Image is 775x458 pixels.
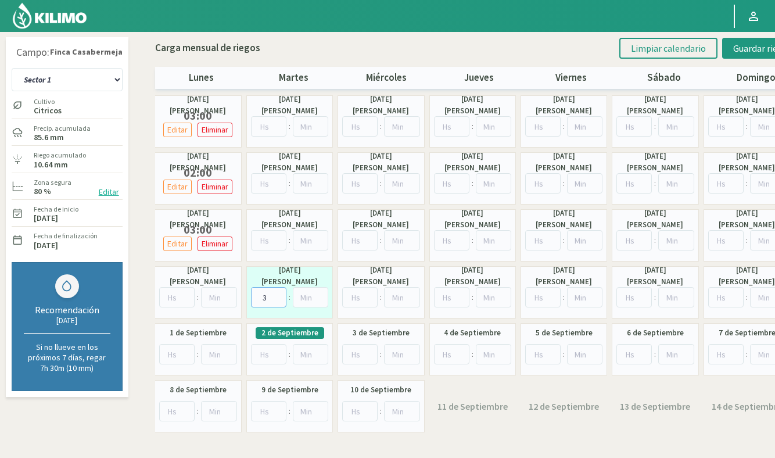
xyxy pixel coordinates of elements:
span: : [289,291,290,303]
label: 11 de Septiembre [437,399,508,413]
input: Min [384,287,419,307]
span: : [654,348,656,360]
button: Editar [163,180,192,194]
input: Hs [525,116,561,137]
input: Min [384,344,419,364]
p: Si no llueve en los próximos 7 días, regar 7h 30m (10 mm) [24,342,110,373]
label: [DATE][PERSON_NAME] [159,207,237,231]
p: sábado [618,70,710,85]
input: Min [293,287,328,307]
span: : [197,291,199,303]
button: Eliminar [198,237,232,251]
input: Hs [159,344,195,364]
input: Hs [434,173,469,194]
p: Eliminar [202,123,228,137]
span: : [654,120,656,133]
input: Hs [434,116,469,137]
label: 10 de Septiembre [350,384,411,396]
button: Editar [163,123,192,137]
label: 8 de Septiembre [170,384,227,396]
span: Limpiar calendario [631,42,706,54]
label: [DATE][PERSON_NAME] [525,264,602,288]
label: [DATE][PERSON_NAME] [525,207,602,231]
input: Min [476,287,511,307]
label: 13 de Septiembre [620,399,690,413]
label: [DATE][PERSON_NAME] [342,94,419,117]
p: lunes [155,70,247,85]
input: Min [201,344,237,364]
label: [DATE][PERSON_NAME] [251,151,328,174]
input: Min [567,173,602,194]
input: Hs [708,173,744,194]
label: [DATE][PERSON_NAME] [159,94,237,117]
p: martes [247,70,340,85]
label: Zona segura [34,177,71,188]
input: Hs [342,116,378,137]
strong: Finca Casabermeja [50,46,123,58]
input: Hs [616,173,652,194]
span: : [563,177,565,189]
label: [DATE][PERSON_NAME] [616,207,694,231]
span: : [472,348,473,360]
p: Editar [167,180,188,194]
label: [DATE][PERSON_NAME] [342,264,419,288]
span: : [289,405,290,417]
input: Hs [434,287,469,307]
button: Editar [95,185,123,199]
input: Hs [251,344,286,364]
button: Editar [163,237,192,251]
label: 6 de Septiembre [627,327,684,339]
input: Min [567,344,602,364]
input: Hs [708,344,744,364]
span: : [654,177,656,189]
input: Min [567,287,602,307]
input: Min [293,401,328,421]
input: Min [384,116,419,137]
span: : [380,120,382,133]
label: Cultivo [34,96,62,107]
label: 10.64 mm [34,161,68,169]
label: 2 de Septiembre [261,327,318,339]
label: [DATE][PERSON_NAME] [616,94,694,117]
span: : [654,234,656,246]
p: Eliminar [202,180,228,194]
input: Hs [342,230,378,251]
span: : [746,177,748,189]
input: Min [201,401,237,421]
p: Carga mensual de riegos [155,41,260,56]
input: Min [384,173,419,194]
label: Fecha de finalización [34,231,98,241]
label: [DATE][PERSON_NAME] [525,151,602,174]
span: : [197,405,199,417]
input: Hs [616,116,652,137]
button: Eliminar [198,123,232,137]
input: Min [384,401,419,421]
input: Min [384,230,419,251]
label: [DATE][PERSON_NAME] [342,151,419,174]
span: : [472,177,473,189]
span: : [746,291,748,303]
label: Citricos [34,107,62,114]
label: [DATE][PERSON_NAME] [342,207,419,231]
p: Editar [167,123,188,137]
input: Hs [708,230,744,251]
input: Hs [525,173,561,194]
input: Min [293,344,328,364]
input: Hs [251,401,286,421]
input: Min [658,230,694,251]
label: [DATE][PERSON_NAME] [434,151,511,174]
label: [DATE][PERSON_NAME] [251,264,328,288]
label: Fecha de inicio [34,204,78,214]
label: 85.6 mm [34,134,64,141]
input: Hs [708,116,744,137]
input: Hs [251,230,286,251]
label: [DATE][PERSON_NAME] [251,207,328,231]
span: : [654,291,656,303]
label: [DATE][PERSON_NAME] [434,94,511,117]
input: Hs [525,287,561,307]
span: : [380,291,382,303]
input: Min [567,116,602,137]
input: Hs [434,230,469,251]
span: : [746,120,748,133]
label: 3 de Septiembre [353,327,410,339]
